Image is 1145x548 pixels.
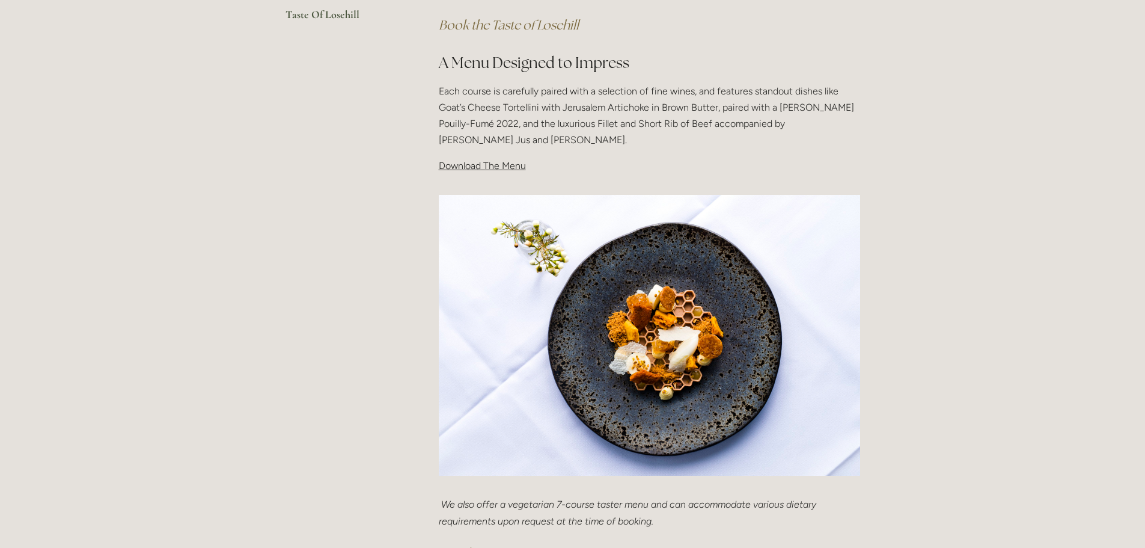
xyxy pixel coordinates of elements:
[439,83,860,149] p: Each course is carefully paired with a selection of fine wines, and features standout dishes like...
[439,52,860,73] h2: A Menu Designed to Impress
[439,17,579,33] a: Book the Taste of Losehill
[439,499,819,526] em: We also offer a vegetarian 7-course taster menu and can accommodate various dietary requirements ...
[439,160,526,171] span: Download The Menu
[285,8,400,29] a: Taste Of Losehill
